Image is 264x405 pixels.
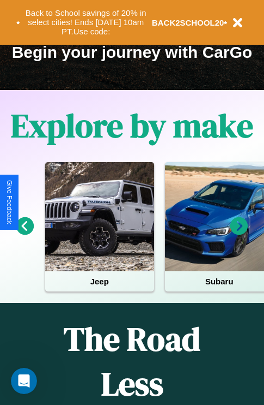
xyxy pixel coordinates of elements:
iframe: Intercom live chat [11,368,37,394]
button: Back to School savings of 20% in select cities! Ends [DATE] 10am PT.Use code: [20,5,152,39]
div: Give Feedback [5,180,13,224]
b: BACK2SCHOOL20 [152,18,224,27]
h4: Jeep [45,271,154,291]
h1: Explore by make [11,103,253,148]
